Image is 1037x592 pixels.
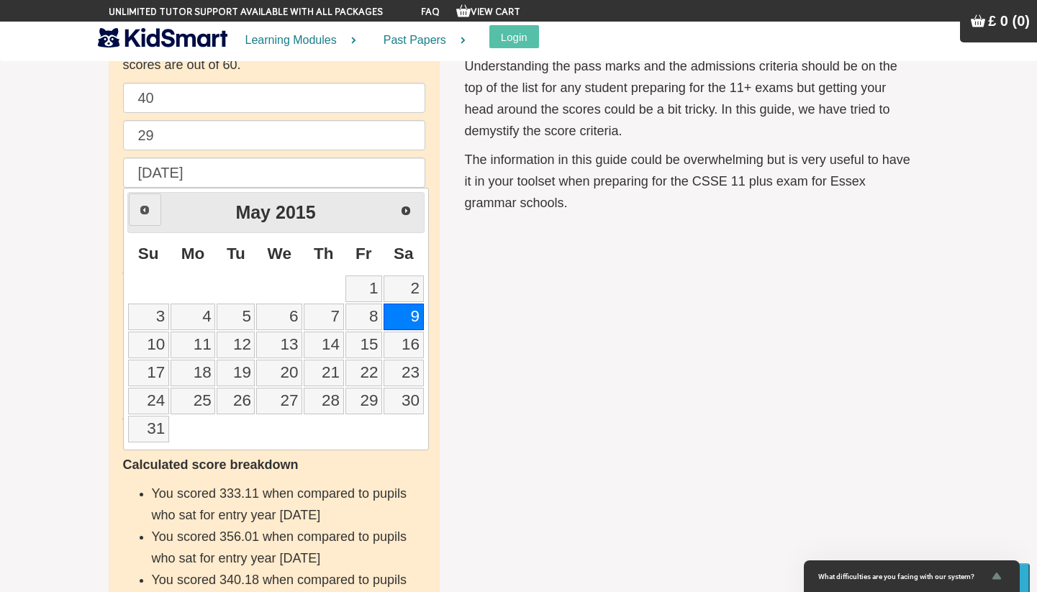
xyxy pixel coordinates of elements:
[227,245,245,263] span: Tuesday
[256,388,302,414] a: 27
[345,304,382,330] a: 8
[345,332,382,358] a: 15
[384,275,424,302] a: 2
[256,360,302,386] a: 20
[128,332,169,358] a: 10
[123,158,425,188] input: Date of birth (d/m/y) e.g. 27/12/2007
[304,360,343,386] a: 21
[465,149,915,214] p: The information in this guide could be overwhelming but is very useful to have it in your toolset...
[227,22,366,60] a: Learning Modules
[384,388,424,414] a: 30
[139,204,150,216] span: Prev
[268,245,291,263] span: Wednesday
[235,202,271,222] span: May
[256,304,302,330] a: 6
[123,83,425,113] input: English raw score
[171,360,216,386] a: 18
[128,304,169,330] a: 3
[356,245,372,263] span: Friday
[971,14,985,28] img: Your items in the shopping basket
[345,360,382,386] a: 22
[123,120,425,150] input: Maths raw score
[304,388,343,414] a: 28
[123,457,299,472] b: Calculated score breakdown
[366,22,475,60] a: Past Papers
[217,388,255,414] a: 26
[128,388,169,414] a: 24
[217,360,255,386] a: 19
[129,193,161,226] a: Prev
[171,304,216,330] a: 4
[489,25,539,48] button: Login
[109,5,383,19] span: Unlimited tutor support available with all packages
[276,202,316,222] span: 2015
[256,332,302,358] a: 13
[384,360,424,386] a: 23
[138,245,159,263] span: Sunday
[818,573,988,580] span: What difficulties are you facing with our system?
[456,7,520,17] a: View Cart
[152,526,425,569] li: You scored 356.01 when compared to pupils who sat for entry year [DATE]
[128,360,169,386] a: 17
[384,304,424,330] a: 9
[128,416,169,442] a: 31
[400,205,412,217] span: Next
[304,332,343,358] a: 14
[818,568,1005,585] button: Show survey - What difficulties are you facing with our system?
[98,25,227,50] img: KidSmart logo
[390,194,422,227] a: Next
[304,304,343,330] a: 7
[465,55,915,142] p: Understanding the pass marks and the admissions criteria should be on the top of the list for any...
[384,332,424,358] a: 16
[171,388,216,414] a: 25
[988,13,1030,29] span: £ 0 (0)
[345,275,382,302] a: 1
[394,245,414,263] span: Saturday
[217,304,255,330] a: 5
[421,7,440,17] a: FAQ
[152,483,425,526] li: You scored 333.11 when compared to pupils who sat for entry year [DATE]
[345,388,382,414] a: 29
[171,332,216,358] a: 11
[181,245,205,263] span: Monday
[456,4,471,18] img: Your items in the shopping basket
[217,332,255,358] a: 12
[314,245,334,263] span: Thursday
